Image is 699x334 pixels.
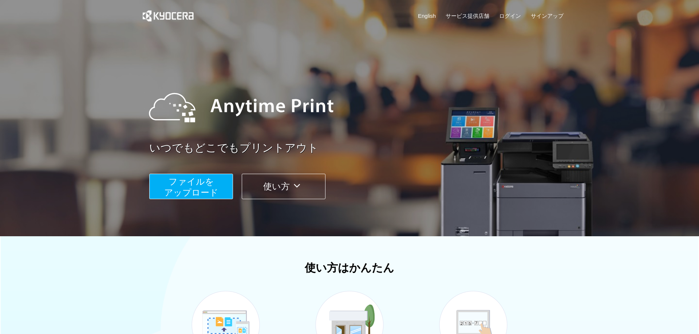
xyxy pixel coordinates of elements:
span: ファイルを ​​アップロード [164,177,218,197]
a: English [418,12,436,20]
button: ファイルを​​アップロード [149,174,233,199]
a: サインアップ [531,12,564,20]
a: いつでもどこでもプリントアウト [149,140,568,156]
a: サービス提供店舗 [446,12,489,20]
button: 使い方 [242,174,325,199]
a: ログイン [499,12,521,20]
